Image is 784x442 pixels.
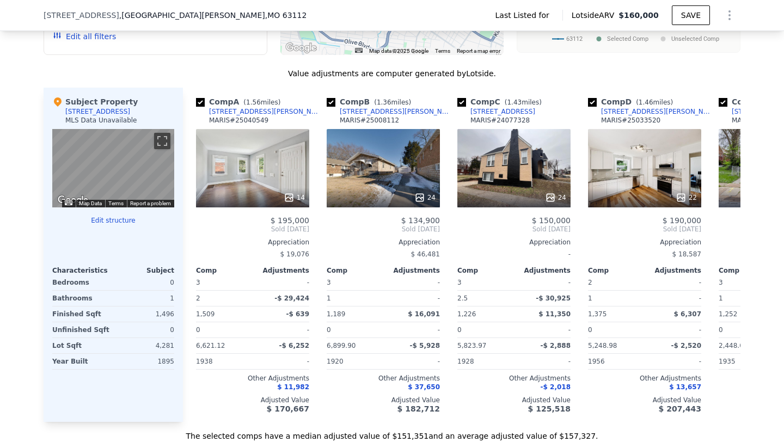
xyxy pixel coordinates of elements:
div: Adjustments [383,266,440,275]
div: Adjusted Value [457,396,571,404]
div: - [516,275,571,290]
div: Comp B [327,96,415,107]
span: 0 [196,326,200,334]
div: Comp D [588,96,677,107]
div: 1895 [115,354,174,369]
div: 1 [588,291,642,306]
span: 2,448.07 [719,342,748,349]
div: 14 [284,192,305,203]
span: $ 195,000 [271,216,309,225]
div: 1938 [196,354,250,369]
span: $ 190,000 [663,216,701,225]
a: Report a problem [130,200,171,206]
a: Terms (opens in new tab) [435,48,450,54]
span: $ 170,667 [267,404,309,413]
span: -$ 29,424 [274,294,309,302]
a: [STREET_ADDRESS][PERSON_NAME] [327,107,453,116]
div: [STREET_ADDRESS][PERSON_NAME] [340,107,453,116]
span: Sold [DATE] [588,225,701,234]
div: - [385,354,440,369]
button: Edit all filters [53,31,116,42]
div: - [647,354,701,369]
span: -$ 2,520 [671,342,701,349]
div: Appreciation [588,238,701,247]
span: $ 125,518 [528,404,571,413]
div: 24 [545,192,566,203]
a: Open this area in Google Maps (opens a new window) [283,41,319,55]
div: [STREET_ADDRESS][PERSON_NAME] [209,107,322,116]
span: , MO 63112 [265,11,307,20]
div: Other Adjustments [457,374,571,383]
div: 1,496 [115,306,174,322]
span: -$ 2,888 [541,342,571,349]
a: Open this area in Google Maps (opens a new window) [55,193,91,207]
div: Year Built [52,354,111,369]
div: 1920 [327,354,381,369]
a: Report a map error [457,48,500,54]
span: $ 19,076 [280,250,309,258]
div: MARIS # 24077328 [470,116,530,125]
a: [STREET_ADDRESS] [457,107,535,116]
button: Show Options [719,4,740,26]
div: Comp A [196,96,285,107]
span: $160,000 [618,11,659,20]
div: Comp [719,266,775,275]
span: $ 11,350 [538,310,571,318]
span: 2 [588,279,592,286]
span: 5,248.98 [588,342,617,349]
div: - [255,354,309,369]
span: -$ 5,928 [410,342,440,349]
div: - [255,322,309,337]
a: [STREET_ADDRESS][PERSON_NAME] [196,107,322,116]
span: Map data ©2025 Google [369,48,428,54]
div: 1935 [719,354,773,369]
span: 1,509 [196,310,215,318]
div: MARIS # 25008112 [340,116,399,125]
button: Keyboard shortcuts [65,200,72,205]
span: 1,375 [588,310,607,318]
span: 0 [327,326,331,334]
span: Sold [DATE] [196,225,309,234]
div: Appreciation [327,238,440,247]
div: 1 [115,291,174,306]
span: $ 46,481 [411,250,440,258]
div: Comp C [457,96,546,107]
div: - [385,275,440,290]
div: 1956 [588,354,642,369]
div: 22 [676,192,697,203]
div: Unfinished Sqft [52,322,111,337]
div: Value adjustments are computer generated by Lotside . [44,68,740,79]
div: Comp [588,266,645,275]
span: ( miles) [370,99,415,106]
div: - [647,322,701,337]
div: Comp [457,266,514,275]
span: 0 [457,326,462,334]
div: Appreciation [196,238,309,247]
span: 6,899.90 [327,342,356,349]
span: Lotside ARV [572,10,618,21]
div: [STREET_ADDRESS][PERSON_NAME] [601,107,714,116]
span: 1,189 [327,310,345,318]
img: Google [283,41,319,55]
div: Subject [113,266,174,275]
button: Keyboard shortcuts [355,48,363,53]
span: 1,226 [457,310,476,318]
div: - [647,275,701,290]
div: Map [52,129,174,207]
span: 3 [327,279,331,286]
div: MLS Data Unavailable [65,116,137,125]
div: Other Adjustments [327,374,440,383]
button: Edit structure [52,216,174,225]
text: 63112 [566,35,583,42]
text: Selected Comp [607,35,648,42]
div: Adjustments [514,266,571,275]
div: [STREET_ADDRESS] [65,107,130,116]
div: - [255,275,309,290]
div: - [647,291,701,306]
span: $ 134,900 [401,216,440,225]
div: 0 [115,322,174,337]
div: Bedrooms [52,275,111,290]
span: $ 37,650 [408,383,440,391]
div: Comp [196,266,253,275]
div: - [516,354,571,369]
